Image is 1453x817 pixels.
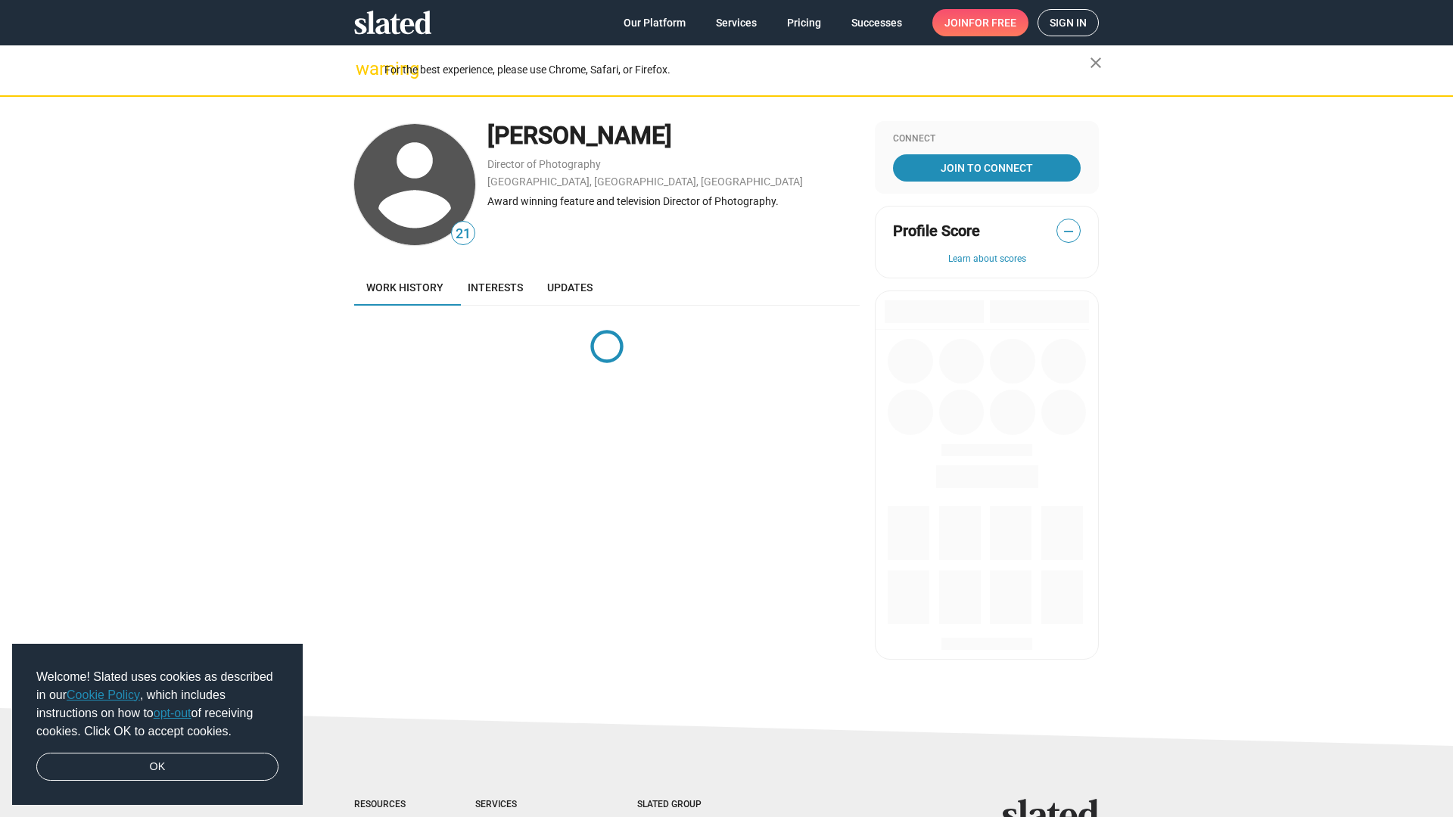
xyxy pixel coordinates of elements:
div: Connect [893,133,1081,145]
a: Sign in [1038,9,1099,36]
span: Sign in [1050,10,1087,36]
a: Director of Photography [487,158,601,170]
span: Join To Connect [896,154,1078,182]
div: Services [475,799,577,811]
mat-icon: close [1087,54,1105,72]
a: opt-out [154,707,191,719]
mat-icon: warning [356,60,374,78]
div: [PERSON_NAME] [487,120,860,152]
a: Work history [354,269,456,306]
a: Successes [839,9,914,36]
a: Interests [456,269,535,306]
span: Join [944,9,1016,36]
a: Cookie Policy [67,688,140,701]
span: Work history [366,281,443,294]
a: [GEOGRAPHIC_DATA], [GEOGRAPHIC_DATA], [GEOGRAPHIC_DATA] [487,176,803,188]
a: Join To Connect [893,154,1081,182]
a: Pricing [775,9,833,36]
a: Our Platform [611,9,698,36]
a: Joinfor free [932,9,1028,36]
div: For the best experience, please use Chrome, Safari, or Firefox. [384,60,1090,80]
span: for free [969,9,1016,36]
div: Award winning feature and television Director of Photography. [487,194,860,209]
a: Updates [535,269,605,306]
span: Services [716,9,757,36]
span: Updates [547,281,593,294]
span: 21 [452,224,474,244]
span: Pricing [787,9,821,36]
span: Profile Score [893,221,980,241]
span: Successes [851,9,902,36]
span: — [1057,222,1080,241]
a: dismiss cookie message [36,753,278,781]
span: Welcome! Slated uses cookies as described in our , which includes instructions on how to of recei... [36,668,278,741]
button: Learn about scores [893,253,1081,266]
a: Services [704,9,769,36]
div: cookieconsent [12,644,303,806]
div: Resources [354,799,415,811]
span: Interests [468,281,523,294]
span: Our Platform [624,9,686,36]
div: Slated Group [637,799,740,811]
